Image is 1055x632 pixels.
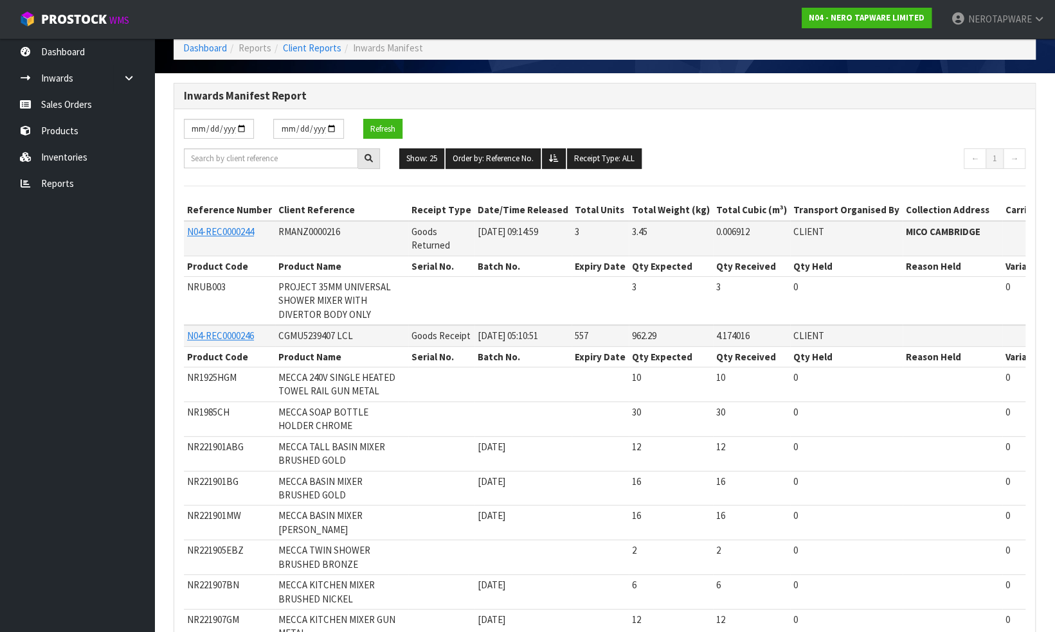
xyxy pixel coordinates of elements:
[399,148,444,169] button: Show: 25
[1005,579,1010,591] span: 0
[1005,475,1010,487] span: 0
[187,441,244,453] span: NR221901ABG
[1005,509,1010,522] span: 0
[793,225,824,238] span: CLIENT
[716,225,750,238] span: 0.006912
[829,148,1025,172] nav: Page navigation
[184,200,275,220] th: Reference Number
[408,256,474,276] th: Serial No.
[793,613,798,626] span: 0
[1005,613,1010,626] span: 0
[275,200,408,220] th: Client Reference
[1005,281,1010,293] span: 0
[572,346,629,367] th: Expiry Date
[903,200,1002,220] th: Collection Address
[790,256,903,276] th: Qty Held
[478,225,538,238] span: [DATE] 09:14:59
[278,441,385,466] span: MECCA TALL BASIN MIXER BRUSHED GOLD
[632,441,641,453] span: 12
[474,346,572,367] th: Batch No.
[903,346,1002,367] th: Reason Held
[1005,441,1010,453] span: 0
[474,200,572,220] th: Date/Time Released
[278,225,340,238] span: RMANZ0000216
[187,475,239,487] span: NR221901BG
[968,13,1031,25] span: NEROTAPWARE
[278,544,370,570] span: MECCA TWIN SHOWER BRUSHED BRONZE
[183,42,227,54] a: Dashboard
[793,406,798,418] span: 0
[793,509,798,522] span: 0
[790,200,903,220] th: Transport Organised By
[1005,544,1010,556] span: 0
[632,281,636,293] span: 3
[1005,371,1010,383] span: 0
[478,613,505,626] span: [DATE]
[408,346,474,367] th: Serial No.
[187,329,254,342] a: N04-REC0000246
[793,579,798,591] span: 0
[713,346,790,367] th: Qty Received
[478,475,505,487] span: [DATE]
[809,12,924,23] strong: N04 - NERO TAPWARE LIMITED
[793,371,798,383] span: 0
[411,329,471,342] span: Goods Receipt
[278,475,363,501] span: MECCA BASIN MIXER BRUSHED GOLD
[716,509,725,522] span: 16
[632,406,641,418] span: 30
[275,346,408,367] th: Product Name
[713,256,790,276] th: Qty Received
[283,42,341,54] a: Client Reports
[109,14,129,26] small: WMS
[567,148,642,169] button: Receipt Type: ALL
[278,579,375,604] span: MECCA KITCHEN MIXER BRUSHED NICKEL
[629,346,713,367] th: Qty Expected
[363,119,402,139] button: Refresh
[716,544,721,556] span: 2
[184,90,1025,102] h3: Inwards Manifest Report
[41,11,107,28] span: ProStock
[716,406,725,418] span: 30
[278,371,395,397] span: MECCA 240V SINGLE HEATED TOWEL RAIL GUN METAL
[716,281,721,293] span: 3
[629,256,713,276] th: Qty Expected
[1005,406,1010,418] span: 0
[278,509,363,535] span: MECCA BASIN MIXER [PERSON_NAME]
[478,579,505,591] span: [DATE]
[478,329,538,342] span: [DATE] 05:10:51
[906,225,980,238] strong: MICO CAMBRIDGE
[187,225,254,238] a: N04-REC0000244
[575,225,579,238] span: 3
[632,579,636,591] span: 6
[184,256,275,276] th: Product Code
[408,200,474,220] th: Receipt Type
[575,329,588,342] span: 557
[474,256,572,276] th: Batch No.
[793,281,798,293] span: 0
[184,148,358,168] input: Search by client reference
[572,200,629,220] th: Total Units
[716,579,721,591] span: 6
[964,148,986,169] a: ←
[1002,346,1046,367] th: Variance
[629,200,713,220] th: Total Weight (kg)
[187,544,244,556] span: NR221905EBZ
[790,346,903,367] th: Qty Held
[446,148,541,169] button: Order by: Reference No.
[184,346,275,367] th: Product Code
[793,441,798,453] span: 0
[353,42,423,54] span: Inwards Manifest
[716,371,725,383] span: 10
[1002,200,1046,220] th: Carrier
[713,200,790,220] th: Total Cubic (m³)
[411,225,450,251] span: Goods Returned
[478,441,505,453] span: [DATE]
[793,544,798,556] span: 0
[632,225,647,238] span: 3.45
[632,475,641,487] span: 16
[278,329,353,342] span: CGMU5239407 LCL
[632,613,641,626] span: 12
[187,613,239,626] span: NR221907GM
[572,256,629,276] th: Expiry Date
